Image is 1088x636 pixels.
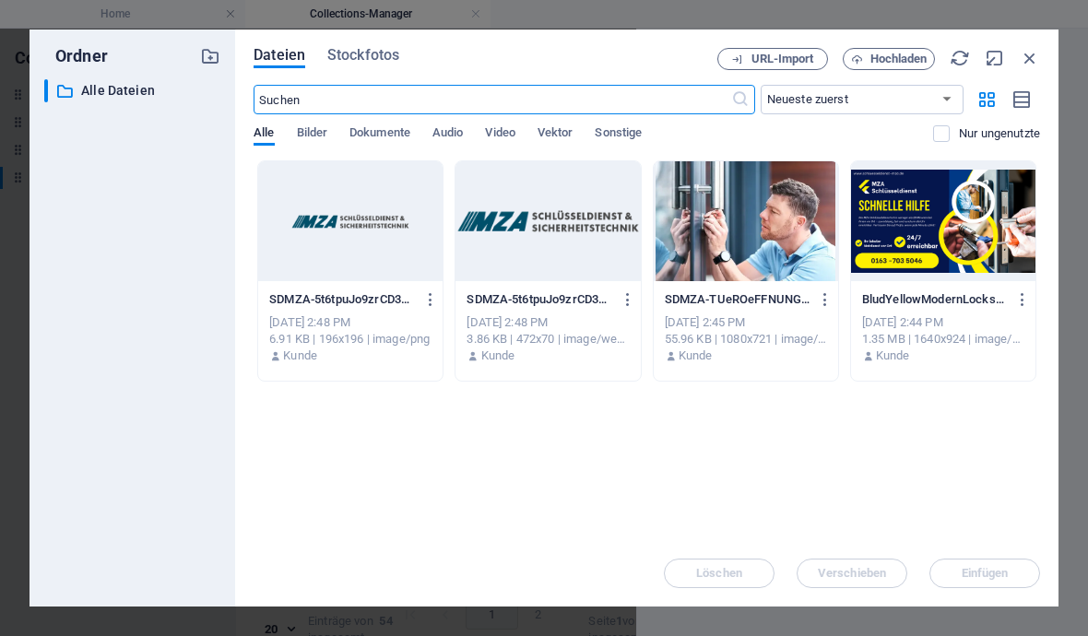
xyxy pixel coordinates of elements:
i: Schließen [1020,48,1040,68]
div: 6.91 KB | 196x196 | image/png [269,331,432,347]
span: Dateien [254,44,305,66]
span: Audio [432,122,463,147]
div: [DATE] 2:48 PM [269,314,432,331]
div: [DATE] 2:45 PM [665,314,827,331]
span: Stockfotos [327,44,399,66]
span: Alle [254,122,274,147]
span: Video [485,122,514,147]
span: URL-Import [751,53,814,65]
p: SDMZA-5t6tpuJo9zrCD3Z-FzgEzA.webp [467,291,612,308]
div: 1.35 MB | 1640x924 | image/png [862,331,1024,347]
span: Dokumente [349,122,410,147]
p: Ordner [44,44,108,68]
p: Alle Dateien [81,80,186,101]
span: Bilder [297,122,328,147]
i: Neuen Ordner erstellen [200,46,220,66]
p: BludYellowModernLocksmithandSecuritySystemServicesFacebookCover6-DlTZN2v9EmXryZkJt0OmUA.png [862,291,1008,308]
div: 3.86 KB | 472x70 | image/webp [467,331,629,347]
i: Neu laden [950,48,970,68]
i: Minimieren [985,48,1005,68]
div: ​ [44,79,48,102]
p: Kunde [679,347,713,364]
button: URL-Import [717,48,828,70]
span: Hochladen [870,53,928,65]
p: Zeigt nur Dateien an, die nicht auf der Website verwendet werden. Dateien, die während dieser Sit... [959,125,1040,142]
div: 55.96 KB | 1080x721 | image/webp [665,331,827,347]
p: Kunde [283,347,317,364]
button: Hochladen [843,48,935,70]
div: [DATE] 2:48 PM [467,314,629,331]
span: Vektor [538,122,574,147]
p: SDMZA-TUeROeFFNUNG-5-GE-Q1uSDFc6yZfhlm94Q.webp [665,291,810,308]
input: Suchen [254,85,730,114]
div: [DATE] 2:44 PM [862,314,1024,331]
p: Kunde [481,347,515,364]
p: SDMZA-5t6tpuJo9zrCD3Z-FzgEzA-hb1sehEQ8U7i5SFFsXlkww.png [269,291,415,308]
p: Kunde [876,347,910,364]
span: Sonstige [595,122,642,147]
